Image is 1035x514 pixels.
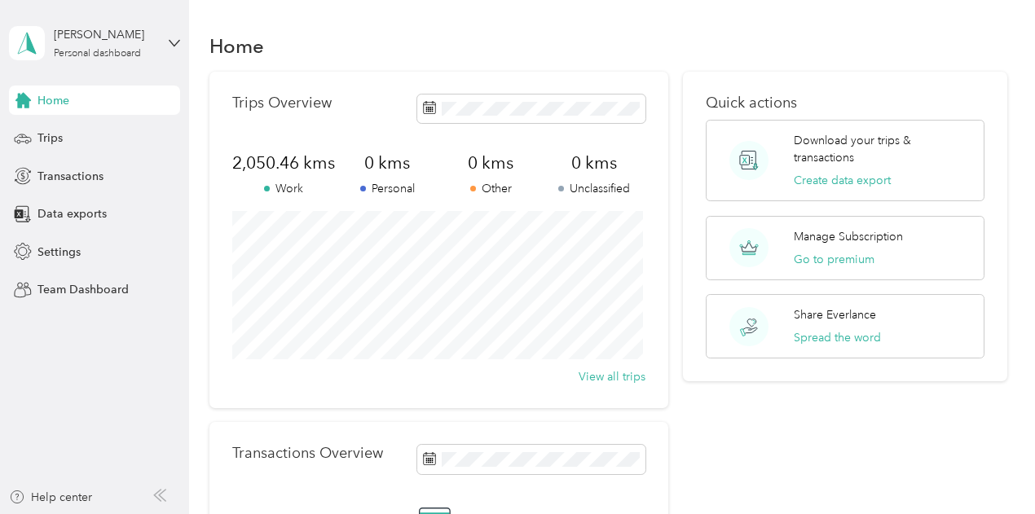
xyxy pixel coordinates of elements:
span: Home [37,92,69,109]
span: Team Dashboard [37,281,129,298]
div: [PERSON_NAME] [54,26,156,43]
p: Other [439,180,543,197]
button: View all trips [579,368,645,385]
span: 0 kms [336,152,439,174]
span: Transactions [37,168,103,185]
button: Help center [9,489,92,506]
span: 0 kms [542,152,645,174]
button: Spread the word [794,329,881,346]
p: Unclassified [542,180,645,197]
span: Data exports [37,205,107,222]
p: Trips Overview [232,94,332,112]
p: Manage Subscription [794,228,903,245]
button: Create data export [794,172,891,189]
p: Transactions Overview [232,445,383,462]
p: Share Everlance [794,306,876,323]
iframe: Everlance-gr Chat Button Frame [944,423,1035,514]
p: Work [232,180,336,197]
span: 0 kms [439,152,543,174]
span: Settings [37,244,81,261]
p: Quick actions [706,94,984,112]
h1: Home [209,37,264,55]
div: Personal dashboard [54,49,141,59]
p: Download your trips & transactions [794,132,971,166]
button: Go to premium [794,251,874,268]
span: Trips [37,130,63,147]
span: 2,050.46 kms [232,152,336,174]
p: Personal [336,180,439,197]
